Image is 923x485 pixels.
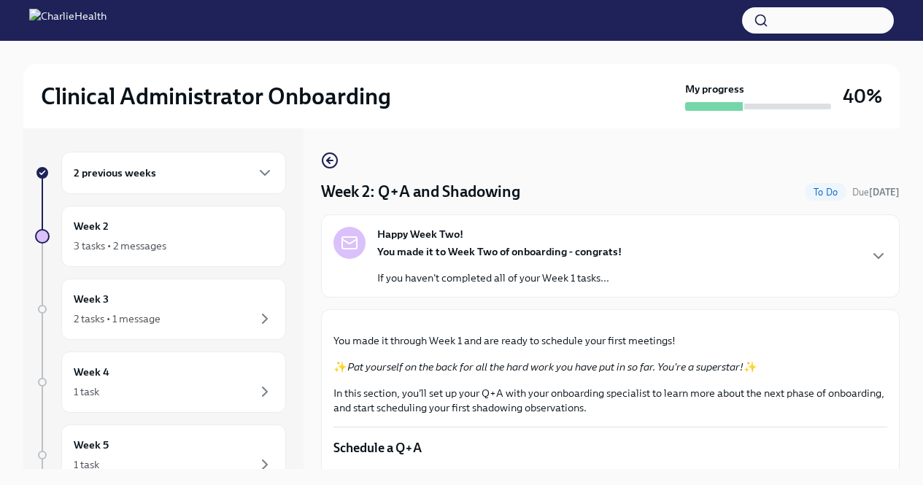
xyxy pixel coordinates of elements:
[852,185,900,199] span: September 29th, 2025 08:00
[35,279,286,340] a: Week 32 tasks • 1 message
[74,311,161,326] div: 2 tasks • 1 message
[333,360,887,374] p: ✨ ✨
[74,291,109,307] h6: Week 3
[333,386,887,415] p: In this section, you'll set up your Q+A with your onboarding specialist to learn more about the n...
[685,82,744,96] strong: My progress
[377,271,622,285] p: If you haven't completed all of your Week 1 tasks...
[74,218,109,234] h6: Week 2
[377,245,622,258] strong: You made it to Week Two of onboarding - congrats!
[377,227,463,241] strong: Happy Week Two!
[74,364,109,380] h6: Week 4
[74,238,166,253] div: 3 tasks • 2 messages
[74,384,99,399] div: 1 task
[321,181,520,203] h4: Week 2: Q+A and Shadowing
[869,187,900,198] strong: [DATE]
[35,206,286,267] a: Week 23 tasks • 2 messages
[74,437,109,453] h6: Week 5
[852,187,900,198] span: Due
[61,152,286,194] div: 2 previous weeks
[74,457,99,472] div: 1 task
[41,82,391,111] h2: Clinical Administrator Onboarding
[29,9,107,32] img: CharlieHealth
[74,165,156,181] h6: 2 previous weeks
[333,439,887,457] p: Schedule a Q+A
[333,333,887,348] p: You made it through Week 1 and are ready to schedule your first meetings!
[843,83,882,109] h3: 40%
[35,352,286,413] a: Week 41 task
[347,360,744,373] em: Pat yourself on the back for all the hard work you have put in so far. You're a superstar!
[805,187,846,198] span: To Do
